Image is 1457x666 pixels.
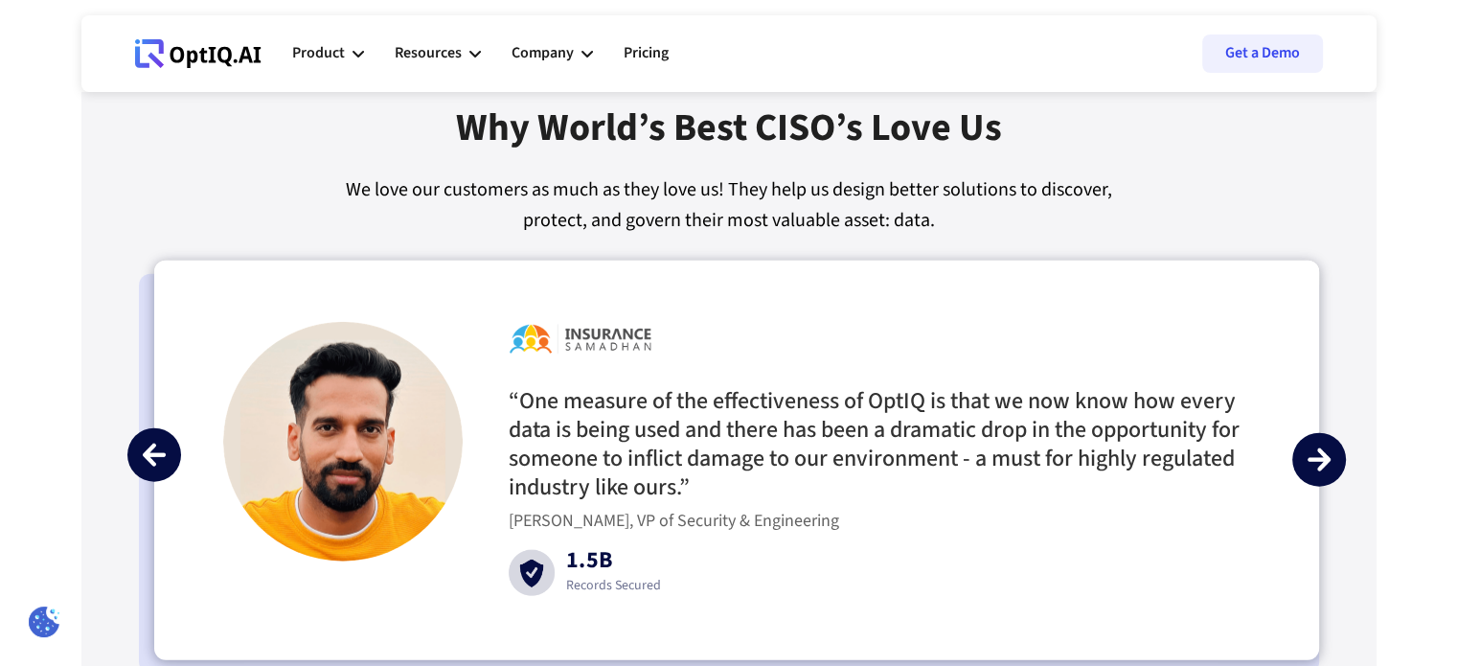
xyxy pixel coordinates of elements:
div: Product [292,25,364,82]
a: Pricing [624,25,669,82]
div: Webflow Homepage [135,67,136,68]
div: We love our customers as much as they love us! They help us design better solutions to discover, ... [139,174,1319,236]
div: previous slide [127,428,181,482]
div: Company [512,25,593,82]
div: [PERSON_NAME], VP of Security & Engineering [509,512,851,531]
div: 1.5B [566,551,661,576]
div: Why World’s best CISO’s Love Us [456,105,1002,174]
div: Resources [395,40,462,66]
div: next slide [1292,433,1346,487]
h3: “One measure of the effectiveness of OptIQ is that we now know how every data is being used and t... [509,387,1250,502]
div: 2 of 3 [154,261,1319,657]
div: carousel [154,261,1319,660]
a: Get a Demo [1202,34,1323,73]
div: Company [512,40,574,66]
div: Product [292,40,345,66]
div: Records Secured [566,576,661,595]
div: Resources [395,25,481,82]
a: Webflow Homepage [135,25,262,82]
